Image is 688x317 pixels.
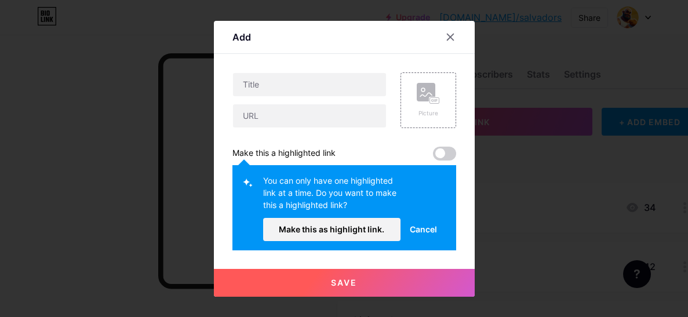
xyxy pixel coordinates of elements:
[263,174,401,218] div: You can only have one highlighted link at a time. Do you want to make this a highlighted link?
[263,218,401,241] button: Make this as highlight link.
[214,269,475,297] button: Save
[279,224,384,234] span: Make this as highlight link.
[232,147,336,161] div: Make this a highlighted link
[232,30,251,44] div: Add
[233,73,386,96] input: Title
[417,109,440,118] div: Picture
[401,218,446,241] button: Cancel
[233,104,386,127] input: URL
[410,223,437,235] span: Cancel
[331,278,357,287] span: Save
